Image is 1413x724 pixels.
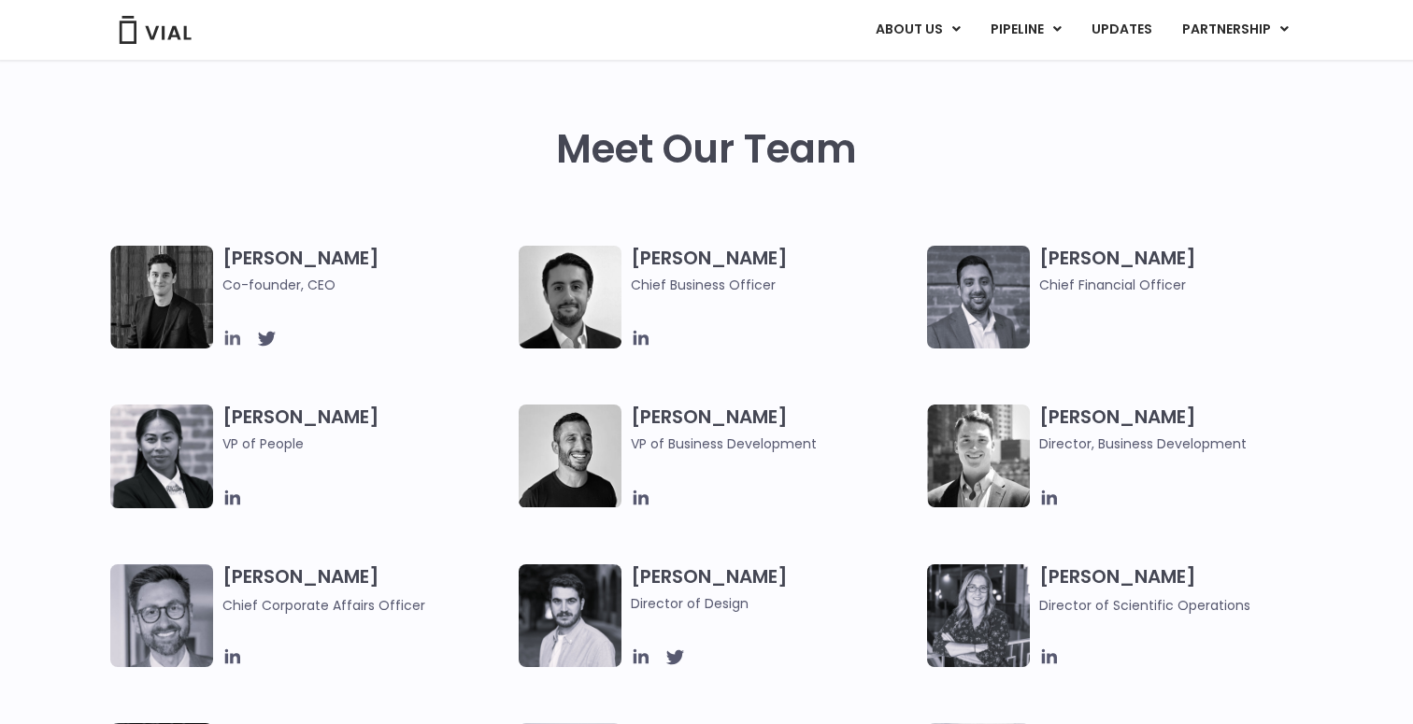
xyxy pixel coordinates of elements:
span: Director of Design [631,593,918,614]
span: Co-founder, CEO [222,275,509,295]
img: Paolo-M [110,564,213,667]
img: Vial Logo [118,16,193,44]
img: A black and white photo of a man smiling. [519,405,621,507]
span: Chief Financial Officer [1039,275,1326,295]
img: A black and white photo of a man in a suit holding a vial. [519,246,621,348]
img: Catie [110,405,213,508]
h3: [PERSON_NAME] [631,405,918,454]
img: Headshot of smiling woman named Sarah [927,564,1030,667]
h3: [PERSON_NAME] [222,405,509,481]
span: VP of Business Development [631,433,918,454]
h3: [PERSON_NAME] [1039,405,1326,454]
span: Director, Business Development [1039,433,1326,454]
h3: [PERSON_NAME] [1039,246,1326,295]
img: A black and white photo of a smiling man in a suit at ARVO 2023. [927,405,1030,507]
span: Director of Scientific Operations [1039,596,1250,615]
a: UPDATES [1077,14,1166,46]
span: Chief Corporate Affairs Officer [222,596,425,615]
a: ABOUT USMenu Toggle [861,14,975,46]
img: A black and white photo of a man in a suit attending a Summit. [110,246,213,348]
h3: [PERSON_NAME] [631,246,918,295]
span: Chief Business Officer [631,275,918,295]
h2: Meet Our Team [556,127,857,172]
h3: [PERSON_NAME] [631,564,918,614]
h3: [PERSON_NAME] [222,246,509,295]
img: Headshot of smiling man named Samir [927,246,1030,348]
h3: [PERSON_NAME] [222,564,509,616]
img: Headshot of smiling man named Albert [519,564,621,667]
a: PARTNERSHIPMenu Toggle [1167,14,1304,46]
h3: [PERSON_NAME] [1039,564,1326,616]
a: PIPELINEMenu Toggle [976,14,1076,46]
span: VP of People [222,433,509,454]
